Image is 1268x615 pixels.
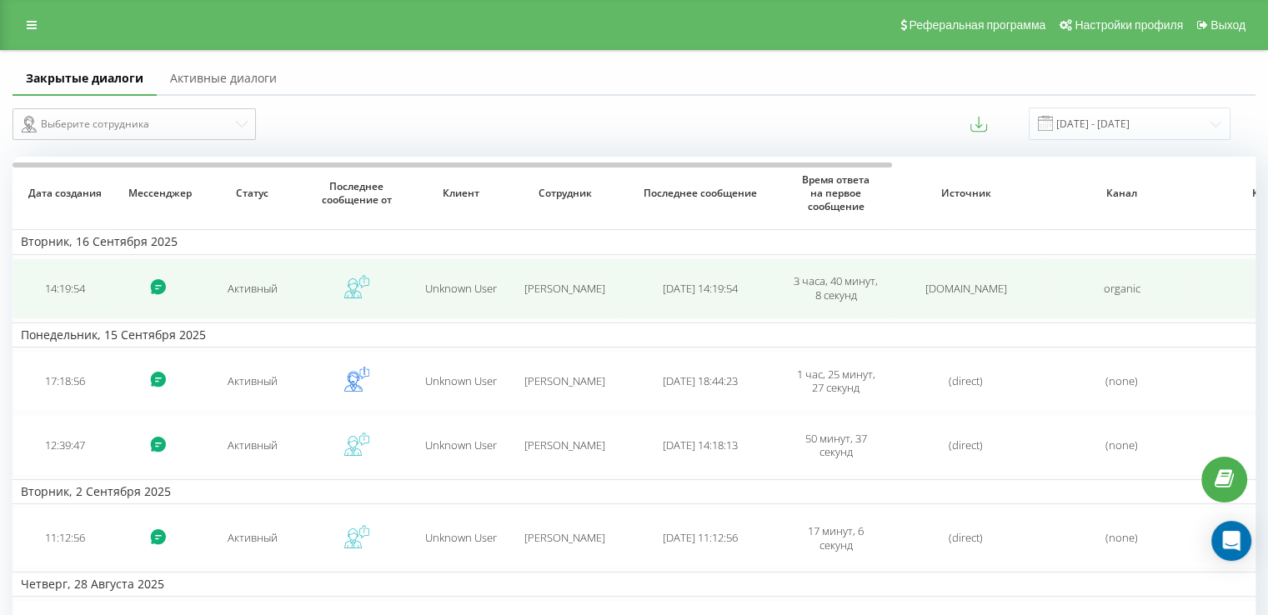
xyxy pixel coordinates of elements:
[524,281,605,296] span: [PERSON_NAME]
[13,415,117,476] td: 12:39:47
[784,415,888,476] td: 50 минут, 37 секунд
[200,415,304,476] td: Активный
[909,18,1045,32] span: Реферальная программа
[903,187,1028,200] span: Источник
[949,373,983,388] span: (direct)
[13,351,117,412] td: 17:18:56
[425,281,497,296] span: Unknown User
[1211,521,1251,561] div: Open Intercom Messenger
[425,437,497,452] span: Unknown User
[784,507,888,568] td: 17 минут, 6 секунд
[1104,281,1140,296] span: organic
[25,187,104,200] span: Дата создания
[1059,187,1184,200] span: Канал
[1075,18,1183,32] span: Настройки профиля
[784,258,888,319] td: 3 часа, 40 минут, 8 секунд
[633,187,768,200] span: Последнее сообщение
[925,281,1007,296] span: [DOMAIN_NAME]
[524,373,605,388] span: [PERSON_NAME]
[949,530,983,545] span: (direct)
[200,258,304,319] td: Активный
[663,281,738,296] span: [DATE] 14:19:54
[1105,373,1138,388] span: (none)
[13,507,117,568] td: 11:12:56
[22,114,233,134] div: Выберите сотрудника
[157,62,290,96] a: Активные диалоги
[13,62,157,96] a: Закрытые диалоги
[796,173,875,212] span: Время ответа на первое сообщение
[949,437,983,452] span: (direct)
[128,187,188,200] span: Мессенджер
[1210,18,1245,32] span: Выход
[663,373,738,388] span: [DATE] 18:44:23
[663,437,738,452] span: [DATE] 14:18:13
[317,180,396,206] span: Последнее сообщение от
[421,187,500,200] span: Клиент
[213,187,292,200] span: Статус
[525,187,604,200] span: Сотрудник
[784,351,888,412] td: 1 час, 25 минут, 27 секунд
[425,373,497,388] span: Unknown User
[524,437,605,452] span: [PERSON_NAME]
[200,507,304,568] td: Активный
[13,258,117,319] td: 14:19:54
[1105,530,1138,545] span: (none)
[663,530,738,545] span: [DATE] 11:12:56
[200,351,304,412] td: Активный
[970,116,987,132] button: Экспортировать сообщения
[524,530,605,545] span: [PERSON_NAME]
[425,530,497,545] span: Unknown User
[1105,437,1138,452] span: (none)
